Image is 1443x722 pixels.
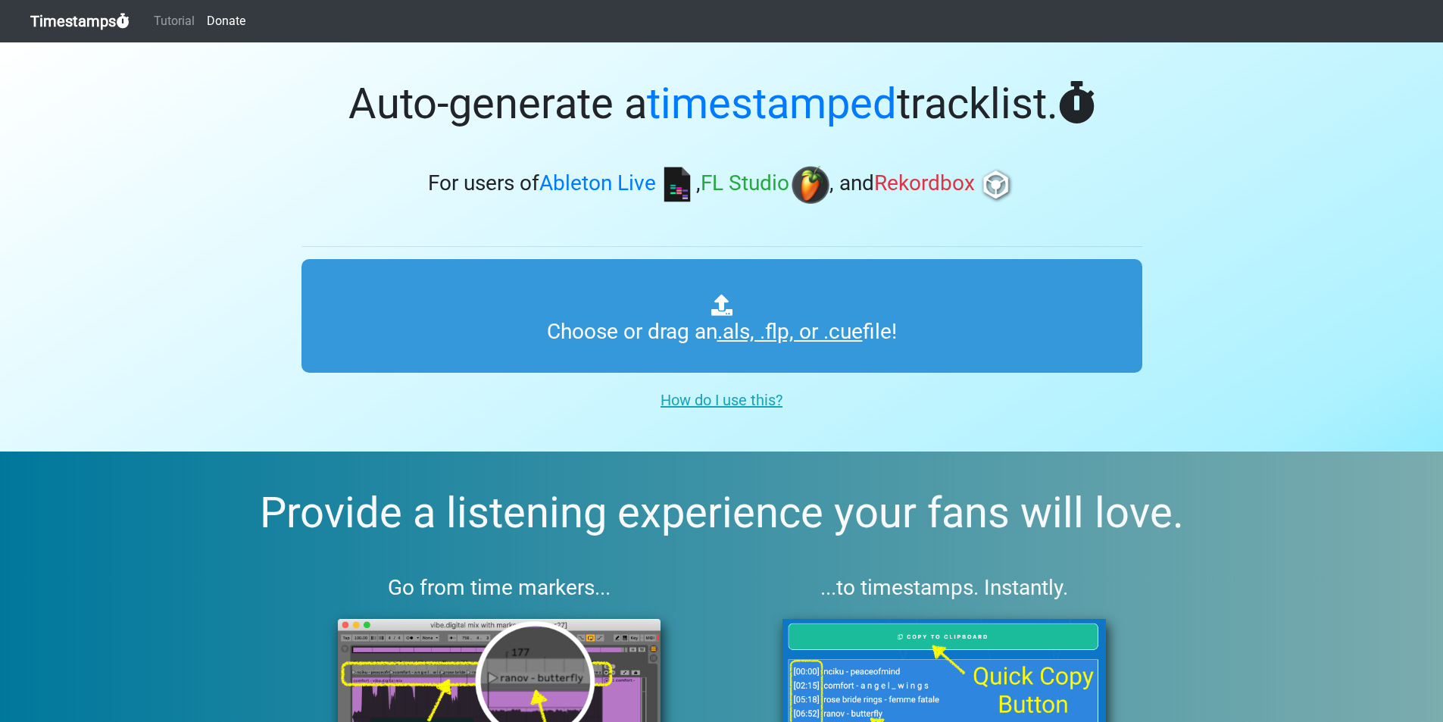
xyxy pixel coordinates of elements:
h3: ...to timestamps. Instantly. [746,575,1142,601]
img: fl.png [792,166,829,204]
span: Ableton Live [539,171,656,196]
a: Timestamps [30,6,130,36]
a: Donate [201,6,251,36]
u: How do I use this? [661,391,782,409]
span: Rekordbox [874,171,975,196]
h2: Provide a listening experience your fans will love. [36,488,1407,539]
a: Tutorial [148,6,201,36]
img: ableton.png [658,166,696,204]
span: FL Studio [701,171,789,196]
span: timestamped [647,79,897,129]
img: rb.png [977,166,1015,204]
h1: Auto-generate a tracklist. [301,79,1142,130]
h3: For users of , , and [301,166,1142,204]
h3: Go from time markers... [301,575,698,601]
